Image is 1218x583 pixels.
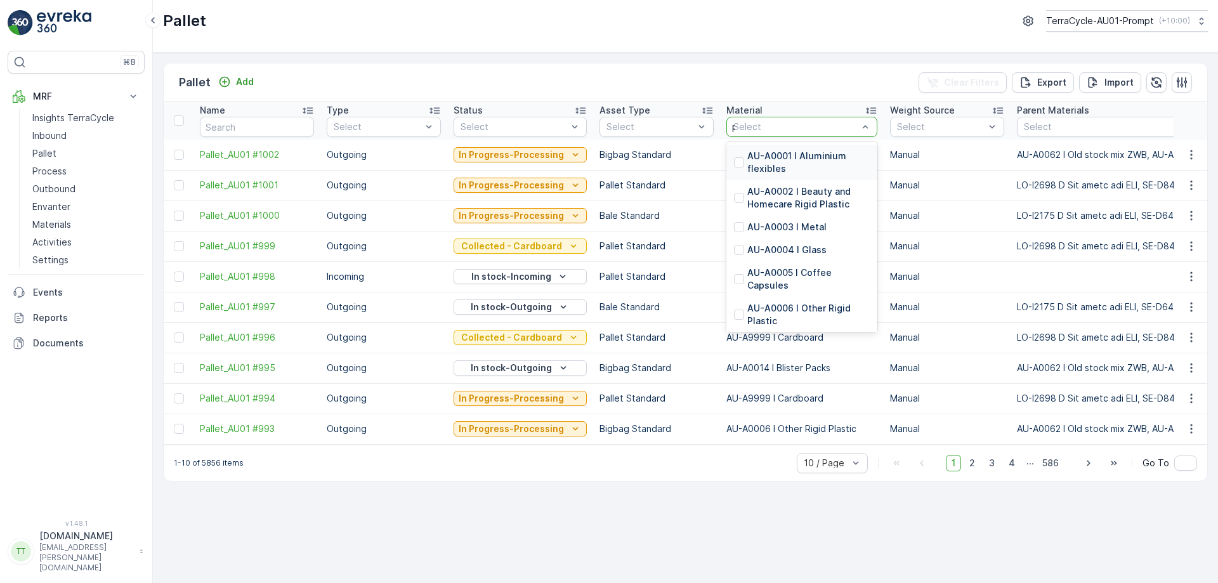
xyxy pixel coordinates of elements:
td: AU-A0038 I Non Aluminium Flexibles [720,292,884,322]
p: Settings [32,254,69,266]
img: logo_light-DOdMpM7g.png [37,10,91,36]
p: Select [606,121,694,133]
td: Pallet Standard [593,170,720,200]
td: Manual [884,200,1011,231]
span: Pallet_AU01 #995 [200,362,314,374]
div: Toggle Row Selected [174,332,184,343]
p: Process [32,165,67,178]
button: TerraCycle-AU01-Prompt(+10:00) [1046,10,1208,32]
td: Pallet Standard [593,231,720,261]
td: Manual [884,322,1011,353]
p: Pallet [32,147,56,160]
span: Pallet_AU01 #998 [200,270,314,283]
button: Collected - Cardboard [454,330,587,345]
a: Reports [8,305,145,331]
p: Pallet [163,11,206,31]
td: AU-A9999 I Cardboard [720,383,884,414]
div: Toggle Row Selected [174,180,184,190]
p: MRF [33,90,119,103]
span: Pallet_AU01 #996 [200,331,314,344]
button: Add [213,74,259,89]
td: Bale Standard [593,200,720,231]
p: ( +10:00 ) [1159,16,1190,26]
td: Manual [884,170,1011,200]
td: Bale Standard [593,292,720,322]
span: 4 [1003,455,1021,471]
p: AU-A0002 I Beauty and Homecare Rigid Plastic [747,185,870,211]
td: Outgoing [320,414,447,444]
p: 1-10 of 5856 items [174,458,244,468]
p: Reports [33,311,140,324]
td: Pallet Standard [593,261,720,292]
p: Asset Type [599,104,650,117]
td: Outgoing [320,292,447,322]
button: Import [1079,72,1141,93]
button: Clear Filters [919,72,1007,93]
td: Manual [884,140,1011,170]
div: Toggle Row Selected [174,241,184,251]
p: AU-A0001 I Aluminium flexibles [747,150,870,175]
p: Export [1037,76,1066,89]
button: In Progress-Processing [454,208,587,223]
p: ... [1026,455,1034,471]
p: [EMAIL_ADDRESS][PERSON_NAME][DOMAIN_NAME] [39,542,133,573]
p: Collected - Cardboard [461,240,562,252]
span: Go To [1143,457,1169,469]
span: Pallet_AU01 #999 [200,240,314,252]
span: v 1.48.1 [8,520,145,527]
a: Activities [27,233,145,251]
p: Insights TerraCycle [32,112,114,124]
a: Pallet_AU01 #1002 [200,148,314,161]
td: Outgoing [320,170,447,200]
span: 3 [983,455,1000,471]
td: AU-A0014 I Blister Packs [720,140,884,170]
p: Outbound [32,183,75,195]
a: Pallet_AU01 #1000 [200,209,314,222]
p: In Progress-Processing [459,148,564,161]
td: AU-A0006 I Other Rigid Plastic [720,414,884,444]
a: Pallet_AU01 #997 [200,301,314,313]
td: AU-A9999 I Cardboard [720,231,884,261]
p: Documents [33,337,140,350]
td: Outgoing [320,140,447,170]
button: In stock-Incoming [454,269,587,284]
td: Manual [884,383,1011,414]
p: [DOMAIN_NAME] [39,530,133,542]
a: Process [27,162,145,180]
a: Insights TerraCycle [27,109,145,127]
td: Manual [884,353,1011,383]
p: Status [454,104,483,117]
p: Select [334,121,421,133]
span: Pallet_AU01 #1001 [200,179,314,192]
div: Toggle Row Selected [174,150,184,160]
p: Activities [32,236,72,249]
td: Manual [884,292,1011,322]
p: Parent Materials [1017,104,1089,117]
p: Add [236,75,254,88]
p: AU-A0003 I Metal [747,221,827,233]
td: Pallet Standard [593,322,720,353]
a: Pallet_AU01 #993 [200,423,314,435]
p: Pallet [179,74,211,91]
td: AU-A0014 I Blister Packs [720,353,884,383]
p: AU-A0006 I Other Rigid Plastic [747,302,870,327]
img: logo [8,10,33,36]
td: Outgoing [320,200,447,231]
p: In stock-Incoming [471,270,551,283]
p: In Progress-Processing [459,392,564,405]
button: In Progress-Processing [454,147,587,162]
span: 586 [1037,455,1064,471]
div: Toggle Row Selected [174,211,184,221]
td: AU-A9999 I Cardboard [720,170,884,200]
a: Envanter [27,198,145,216]
td: Outgoing [320,353,447,383]
p: Material [726,104,763,117]
p: Events [33,286,140,299]
td: AU-A9999 I Cardboard [720,322,884,353]
button: In Progress-Processing [454,421,587,436]
p: In Progress-Processing [459,179,564,192]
